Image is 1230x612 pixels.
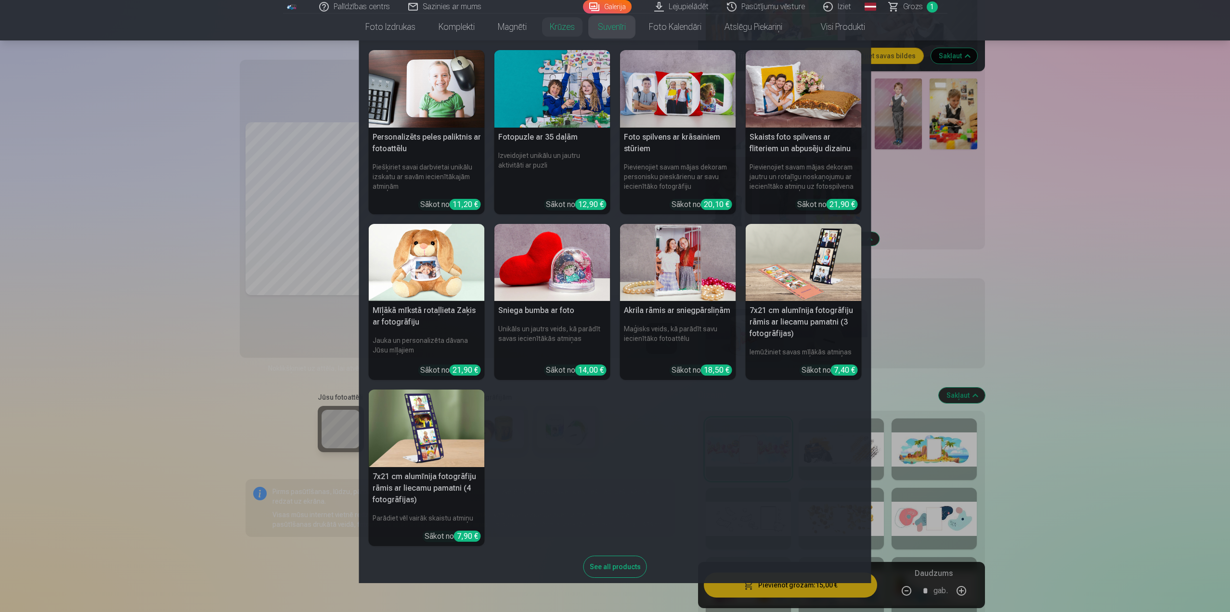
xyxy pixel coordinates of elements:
a: Skaists foto spilvens ar fliteriem un abpusēju dizainuSkaists foto spilvens ar fliteriem un abpus... [746,50,862,214]
h6: Pievienojiet savam mājas dekoram jautru un rotaļīgu noskaņojumu ar iecienītāko atmiņu uz fotospil... [746,158,862,195]
h5: 7x21 cm alumīnija fotogrāfiju rāmis ar liecamu pamatni (3 fotogrāfijas) [746,301,862,343]
div: 21,90 € [450,365,481,376]
div: 14,00 € [575,365,607,376]
img: Sniega bumba ar foto [494,224,610,301]
div: 11,20 € [450,199,481,210]
div: See all products [583,556,647,578]
a: Mīļākā mīkstā rotaļlieta Zaķis ar fotogrāfijuMīļākā mīkstā rotaļlieta Zaķis ar fotogrāfijuJauka u... [369,224,485,380]
h5: Personalizēts peles paliktnis ar fotoattēlu [369,128,485,158]
a: Foto kalendāri [637,13,713,40]
div: Sākot no [672,199,732,210]
span: 1 [927,1,938,13]
h5: Akrila rāmis ar sniegpārsliņām [620,301,736,320]
div: 12,90 € [575,199,607,210]
h6: Pievienojiet savam mājas dekoram personisku pieskārienu ar savu iecienītāko fotogrāfiju [620,158,736,195]
a: Foto izdrukas [354,13,427,40]
a: Krūzes [538,13,586,40]
img: 7x21 cm alumīnija fotogrāfiju rāmis ar liecamu pamatni (4 fotogrāfijas) [369,390,485,467]
img: Personalizēts peles paliktnis ar fotoattēlu [369,50,485,128]
h6: Iemūžiniet savas mīļākās atmiņas [746,343,862,361]
img: /fa1 [287,4,298,10]
div: 7,40 € [831,365,858,376]
a: Komplekti [427,13,486,40]
div: Sākot no [420,199,481,210]
div: Sākot no [802,365,858,376]
h6: Piešķiriet savai darbvietai unikālu izskatu ar savām iecienītākajām atmiņām [369,158,485,195]
a: 7x21 cm alumīnija fotogrāfiju rāmis ar liecamu pamatni (3 fotogrāfijas)7x21 cm alumīnija fotogrāf... [746,224,862,380]
h6: Parādiet vēl vairāk skaistu atmiņu [369,509,485,527]
h6: Unikāls un jautrs veids, kā parādīt savas iecienītākās atmiņas [494,320,610,361]
div: Sākot no [420,365,481,376]
img: Akrila rāmis ar sniegpārsliņām [620,224,736,301]
a: Sniega bumba ar fotoSniega bumba ar fotoUnikāls un jautrs veids, kā parādīt savas iecienītākās at... [494,224,610,380]
div: Sākot no [546,199,607,210]
img: 7x21 cm alumīnija fotogrāfiju rāmis ar liecamu pamatni (3 fotogrāfijas) [746,224,862,301]
a: Visi produkti [794,13,877,40]
div: Sākot no [672,365,732,376]
div: 18,50 € [701,365,732,376]
div: Sākot no [546,365,607,376]
h5: Sniega bumba ar foto [494,301,610,320]
a: Suvenīri [586,13,637,40]
img: Mīļākā mīkstā rotaļlieta Zaķis ar fotogrāfiju [369,224,485,301]
img: Skaists foto spilvens ar fliteriem un abpusēju dizainu [746,50,862,128]
h5: Fotopuzle ar 35 daļām [494,128,610,147]
h5: Mīļākā mīkstā rotaļlieta Zaķis ar fotogrāfiju [369,301,485,332]
div: 20,10 € [701,199,732,210]
div: Sākot no [425,531,481,542]
h6: Jauka un personalizēta dāvana Jūsu mīļajiem [369,332,485,361]
div: 7,90 € [454,531,481,542]
a: 7x21 cm alumīnija fotogrāfiju rāmis ar liecamu pamatni (4 fotogrāfijas)7x21 cm alumīnija fotogrāf... [369,390,485,546]
a: Foto spilvens ar krāsainiem stūriemFoto spilvens ar krāsainiem stūriemPievienojiet savam mājas de... [620,50,736,214]
a: See all products [583,561,647,571]
img: Foto spilvens ar krāsainiem stūriem [620,50,736,128]
a: Personalizēts peles paliktnis ar fotoattēluPersonalizēts peles paliktnis ar fotoattēluPiešķiriet ... [369,50,485,214]
img: Fotopuzle ar 35 daļām [494,50,610,128]
h6: Maģisks veids, kā parādīt savu iecienītāko fotoattēlu [620,320,736,361]
a: Magnēti [486,13,538,40]
h6: Izveidojiet unikālu un jautru aktivitāti ar puzli [494,147,610,195]
span: Grozs [903,1,923,13]
a: Atslēgu piekariņi [713,13,794,40]
h5: Foto spilvens ar krāsainiem stūriem [620,128,736,158]
a: Fotopuzle ar 35 daļāmFotopuzle ar 35 daļāmIzveidojiet unikālu un jautru aktivitāti ar puzliSākot ... [494,50,610,214]
h5: 7x21 cm alumīnija fotogrāfiju rāmis ar liecamu pamatni (4 fotogrāfijas) [369,467,485,509]
div: Sākot no [797,199,858,210]
div: 21,90 € [827,199,858,210]
h5: Skaists foto spilvens ar fliteriem un abpusēju dizainu [746,128,862,158]
a: Akrila rāmis ar sniegpārsliņāmAkrila rāmis ar sniegpārsliņāmMaģisks veids, kā parādīt savu iecien... [620,224,736,380]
